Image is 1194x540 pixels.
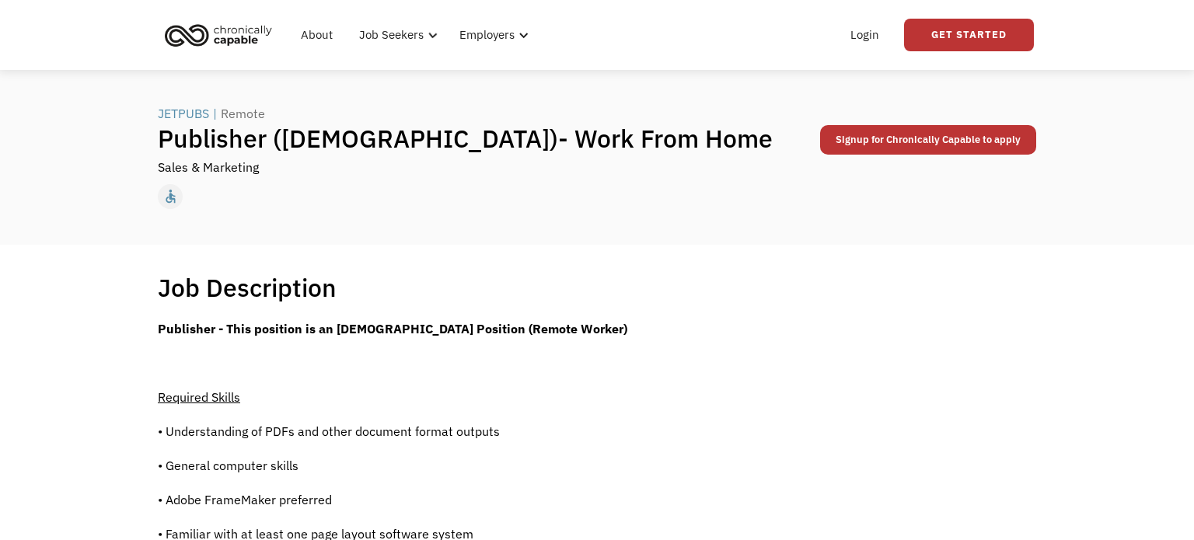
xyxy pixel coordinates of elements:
a: home [160,18,284,52]
a: JETPUBS|Remote [158,104,269,123]
p: • Adobe FrameMaker preferred [158,490,808,509]
strong: Publisher - This position is an [DEMOGRAPHIC_DATA] Position (Remote Worker) [158,321,627,336]
a: About [292,10,342,60]
div: Job Seekers [359,26,424,44]
h1: Publisher ([DEMOGRAPHIC_DATA])- Work From Home [158,123,817,154]
div: accessible [162,185,179,208]
div: Sales & Marketing [158,158,259,176]
div: Employers [450,10,533,60]
p: • General computer skills [158,456,808,475]
span: Required Skills [158,389,240,405]
div: JETPUBS [158,104,209,123]
img: Chronically Capable logo [160,18,277,52]
a: Login [841,10,889,60]
div: Employers [459,26,515,44]
a: Get Started [904,19,1034,51]
p: • Understanding of PDFs and other document format outputs [158,422,808,441]
div: Remote [221,104,265,123]
a: Signup for Chronically Capable to apply [820,125,1036,155]
h1: Job Description [158,272,337,303]
div: Job Seekers [350,10,442,60]
div: | [213,104,217,123]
